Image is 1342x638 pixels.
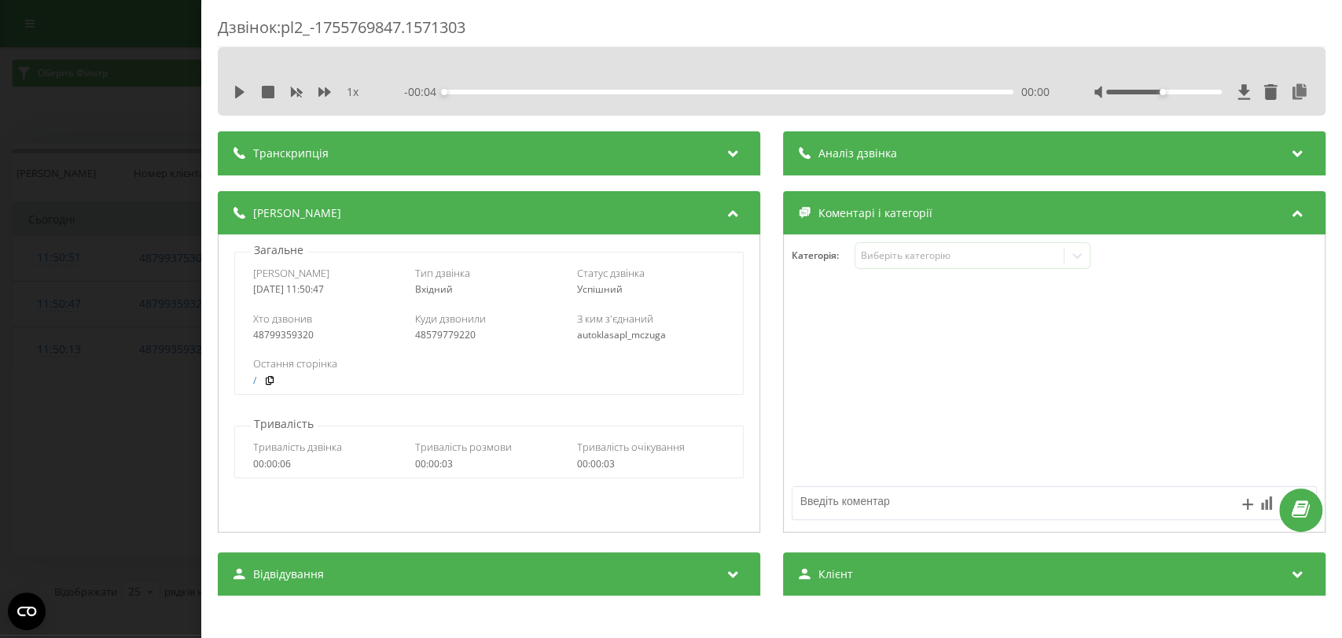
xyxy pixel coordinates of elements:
div: 48799359320 [253,330,401,341]
div: Виберіть категорію [861,249,1057,262]
p: Загальне [250,242,307,258]
span: 1 x [347,84,358,100]
span: Тривалість розмови [415,440,512,454]
span: Тип дзвінка [415,266,470,280]
div: 00:00:03 [577,459,725,470]
span: З ким з'єднаний [577,312,653,326]
div: Accessibility label [1160,89,1166,95]
span: Остання сторінка [253,356,337,371]
span: Куди дзвонили [415,312,486,326]
span: - 00:04 [404,84,444,100]
span: Статус дзвінка [577,266,645,280]
span: Клієнт [818,566,853,582]
span: [PERSON_NAME] [253,205,341,221]
div: [DATE] 11:50:47 [253,284,401,295]
div: autoklasapl_mczuga [577,330,725,341]
p: Тривалість [250,416,318,432]
div: 48579779220 [415,330,563,341]
span: Коментарі і категорії [818,205,932,221]
div: 00:00:03 [415,459,563,470]
div: Accessibility label [441,89,447,95]
span: 00:00 [1021,84,1050,100]
span: Тривалість дзвінка [253,440,342,454]
span: Транскрипція [253,146,329,161]
span: Аналіз дзвінка [818,146,897,161]
span: Успішний [577,282,623,296]
div: Дзвінок : pl2_-1755769847.1571303 [218,17,1325,47]
h4: Категорія : [792,250,855,261]
span: [PERSON_NAME] [253,266,329,280]
span: Хто дзвонив [253,312,312,326]
a: / [253,375,256,386]
span: Відвідування [253,566,324,582]
div: 00:00:06 [253,459,401,470]
span: Тривалість очікування [577,440,685,454]
span: Вхідний [415,282,453,296]
button: Open CMP widget [8,592,46,630]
